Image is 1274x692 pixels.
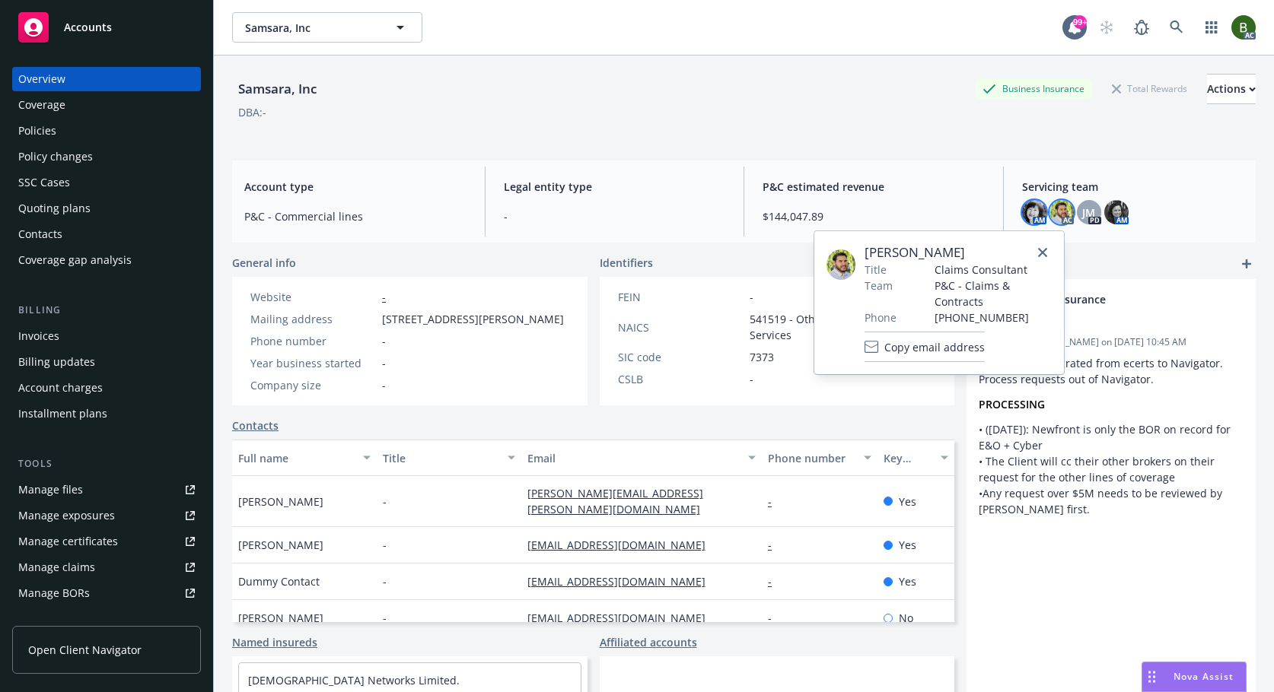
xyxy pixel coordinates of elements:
[763,179,985,195] span: P&C estimated revenue
[12,324,201,348] a: Invoices
[18,119,56,143] div: Policies
[238,450,354,466] div: Full name
[1161,12,1192,43] a: Search
[12,503,201,528] a: Manage exposures
[768,494,784,509] a: -
[1142,662,1247,692] button: Nova Assist
[527,538,718,552] a: [EMAIL_ADDRESS][DOMAIN_NAME]
[250,311,376,327] div: Mailing address
[12,144,201,169] a: Policy changes
[12,581,201,605] a: Manage BORs
[1142,662,1161,691] div: Drag to move
[1022,200,1046,224] img: photo
[232,255,296,271] span: General info
[899,537,916,553] span: Yes
[768,611,784,625] a: -
[18,67,65,91] div: Overview
[935,309,1052,325] span: [PHONE_NUMBER]
[979,355,1244,387] p: This account migrated from ecerts to Navigator. Process requests out of Navigator.
[979,291,1204,307] span: Certificates of Insurance
[12,170,201,195] a: SSC Cases
[248,673,460,687] a: [DEMOGRAPHIC_DATA] Networks Limited.
[865,243,1052,262] span: [PERSON_NAME]
[238,537,323,553] span: [PERSON_NAME]
[232,417,279,433] a: Contacts
[750,289,753,305] span: -
[877,440,954,476] button: Key contact
[18,607,134,631] div: Summary of insurance
[865,332,985,362] button: Copy email address
[18,350,95,374] div: Billing updates
[12,196,201,221] a: Quoting plans
[1207,74,1256,104] button: Actions
[979,335,1244,349] span: Updated by [PERSON_NAME] on [DATE] 10:45 AM
[383,573,387,589] span: -
[12,93,201,117] a: Coverage
[377,440,521,476] button: Title
[12,456,201,471] div: Tools
[238,573,320,589] span: Dummy Contact
[64,21,112,33] span: Accounts
[18,248,132,272] div: Coverage gap analysis
[12,350,201,374] a: Billing updates
[618,349,744,365] div: SIC code
[1196,12,1227,43] a: Switch app
[1104,79,1195,98] div: Total Rewards
[768,538,784,552] a: -
[979,421,1244,517] p: • ([DATE]): Newfront is only the BOR on record for E&O + Cyber • The Client will cc their other b...
[865,262,887,278] span: Title
[244,208,467,224] span: P&C - Commercial lines
[1091,12,1122,43] a: Start snowing
[382,311,564,327] span: [STREET_ADDRESS][PERSON_NAME]
[383,537,387,553] span: -
[763,208,985,224] span: $144,047.89
[12,6,201,49] a: Accounts
[232,12,422,43] button: Samsara, Inc
[28,642,142,658] span: Open Client Navigator
[1104,200,1129,224] img: photo
[527,486,712,516] a: [PERSON_NAME][EMAIL_ADDRESS][PERSON_NAME][DOMAIN_NAME]
[12,67,201,91] a: Overview
[238,610,323,626] span: [PERSON_NAME]
[18,529,118,554] div: Manage certificates
[1049,200,1074,224] img: photo
[18,555,95,579] div: Manage claims
[762,440,877,476] button: Phone number
[618,319,744,335] div: NAICS
[383,450,498,466] div: Title
[1073,15,1087,29] div: 99+
[12,376,201,400] a: Account charges
[382,333,386,349] span: -
[979,397,1045,411] strong: PROCESSING
[382,355,386,371] span: -
[12,478,201,502] a: Manage files
[12,607,201,631] a: Summary of insurance
[382,377,386,393] span: -
[12,555,201,579] a: Manage claims
[1082,205,1095,221] span: JM
[12,248,201,272] a: Coverage gap analysis
[12,119,201,143] a: Policies
[865,309,897,325] span: Phone
[250,289,376,305] div: Website
[527,450,739,466] div: Email
[18,144,93,169] div: Policy changes
[1237,255,1256,273] a: add
[768,574,784,589] a: -
[750,311,937,343] span: 541519 - Other Computer Related Services
[1126,12,1157,43] a: Report a Bug
[18,196,91,221] div: Quoting plans
[12,222,201,246] a: Contacts
[18,581,90,605] div: Manage BORs
[12,303,201,318] div: Billing
[618,289,744,305] div: FEIN
[232,440,377,476] button: Full name
[18,324,59,348] div: Invoices
[975,79,1092,98] div: Business Insurance
[383,610,387,626] span: -
[18,376,103,400] div: Account charges
[250,333,376,349] div: Phone number
[232,634,317,650] a: Named insureds
[750,349,774,365] span: 7373
[18,93,65,117] div: Coverage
